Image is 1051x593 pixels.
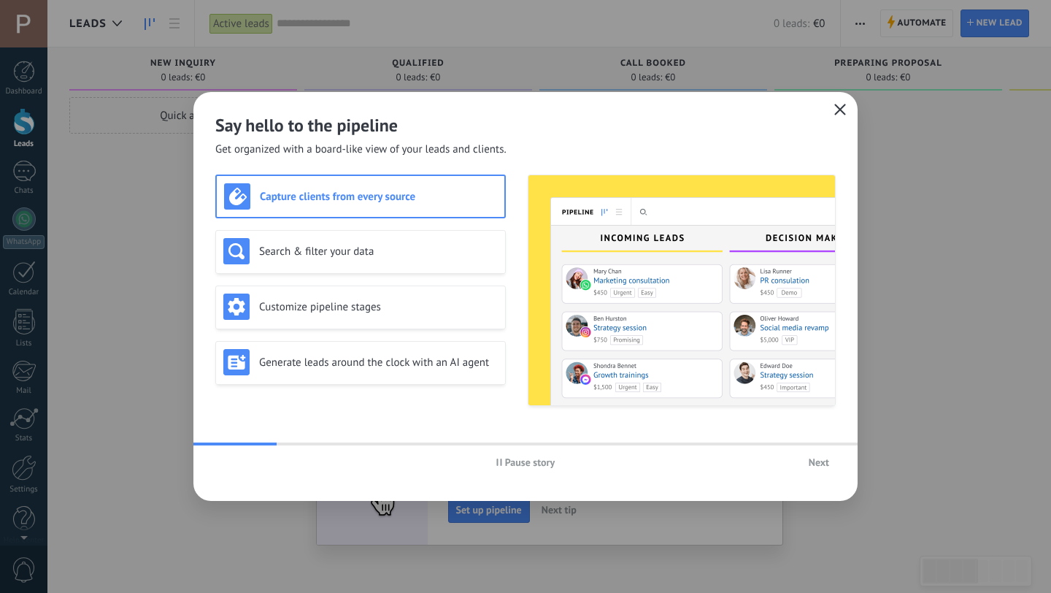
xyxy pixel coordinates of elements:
span: Get organized with a board-like view of your leads and clients. [215,142,507,157]
span: Next [809,457,829,467]
button: Pause story [490,451,562,473]
h2: Say hello to the pipeline [215,114,836,137]
h3: Customize pipeline stages [259,300,498,314]
h3: Capture clients from every source [260,190,497,204]
h3: Generate leads around the clock with an AI agent [259,356,498,370]
h3: Search & filter your data [259,245,498,259]
span: Pause story [505,457,555,467]
button: Next [802,451,836,473]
